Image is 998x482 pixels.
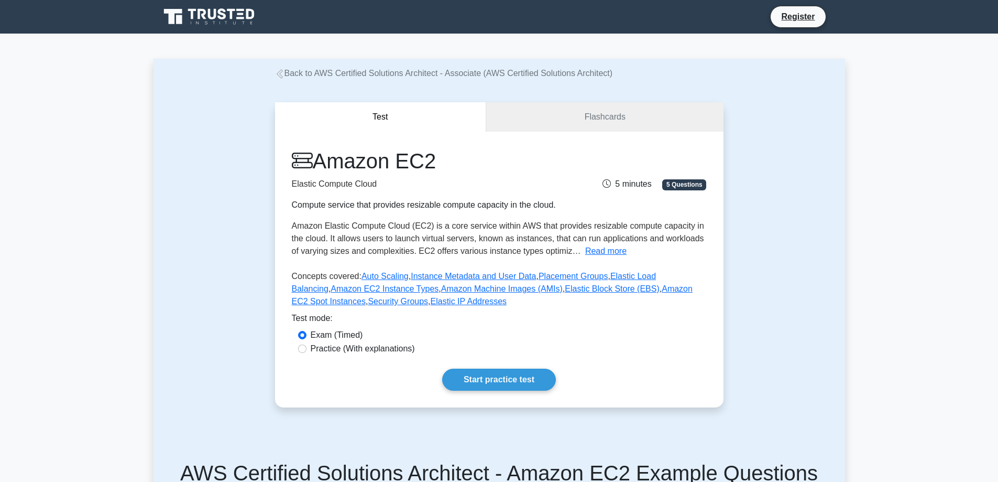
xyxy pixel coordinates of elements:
button: Read more [585,245,627,258]
a: Start practice test [442,369,556,391]
a: Auto Scaling [361,272,409,281]
label: Practice (With explanations) [311,342,415,355]
div: Compute service that provides resizable compute capacity in the cloud. [292,199,564,211]
span: Amazon Elastic Compute Cloud (EC2) is a core service within AWS that provides resizable compute c... [292,221,704,255]
a: Instance Metadata and User Data [411,272,536,281]
p: Elastic Compute Cloud [292,178,564,190]
a: Back to AWS Certified Solutions Architect - Associate (AWS Certified Solutions Architect) [275,69,613,78]
label: Exam (Timed) [311,329,363,341]
a: Register [775,10,821,23]
button: Test [275,102,487,132]
a: Elastic IP Addresses [431,297,507,306]
div: Test mode: [292,312,707,329]
a: Elastic Block Store (EBS) [565,284,660,293]
span: 5 minutes [602,179,651,188]
a: Amazon Machine Images (AMIs) [441,284,563,293]
a: Security Groups [368,297,428,306]
a: Placement Groups [539,272,608,281]
h1: Amazon EC2 [292,148,564,174]
p: Concepts covered: , , , , , , , , , [292,270,707,312]
span: 5 Questions [662,179,706,190]
a: Amazon EC2 Instance Types [331,284,438,293]
a: Flashcards [486,102,723,132]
